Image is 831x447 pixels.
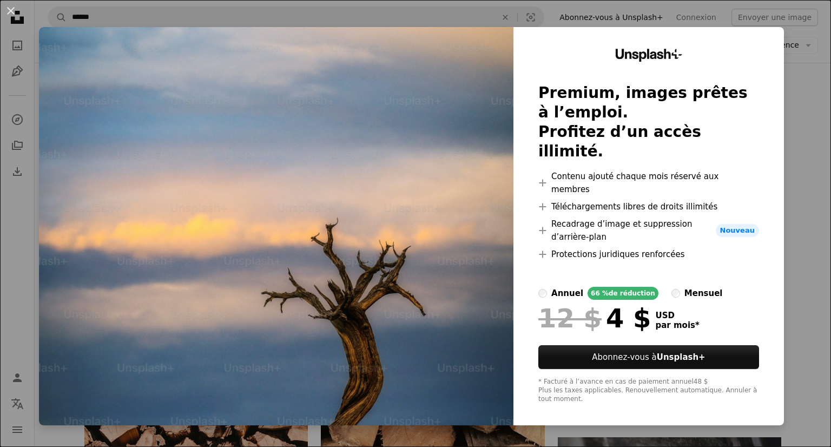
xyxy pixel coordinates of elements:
input: mensuel [671,289,680,298]
input: annuel66 %de réduction [538,289,547,298]
strong: Unsplash+ [657,352,705,362]
h2: Premium, images prêtes à l’emploi. Profitez d’un accès illimité. [538,83,759,161]
div: 66 % de réduction [588,287,658,300]
button: Abonnez-vous àUnsplash+ [538,345,759,369]
span: Nouveau [716,224,759,237]
div: * Facturé à l’avance en cas de paiement annuel 48 $ Plus les taxes applicables. Renouvellement au... [538,378,759,404]
li: Téléchargements libres de droits illimités [538,200,759,213]
span: 12 $ [538,304,602,332]
div: 4 $ [538,304,651,332]
div: mensuel [684,287,723,300]
span: USD [656,311,700,320]
li: Contenu ajouté chaque mois réservé aux membres [538,170,759,196]
li: Recadrage d’image et suppression d’arrière-plan [538,218,759,244]
div: annuel [551,287,583,300]
span: par mois * [656,320,700,330]
li: Protections juridiques renforcées [538,248,759,261]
